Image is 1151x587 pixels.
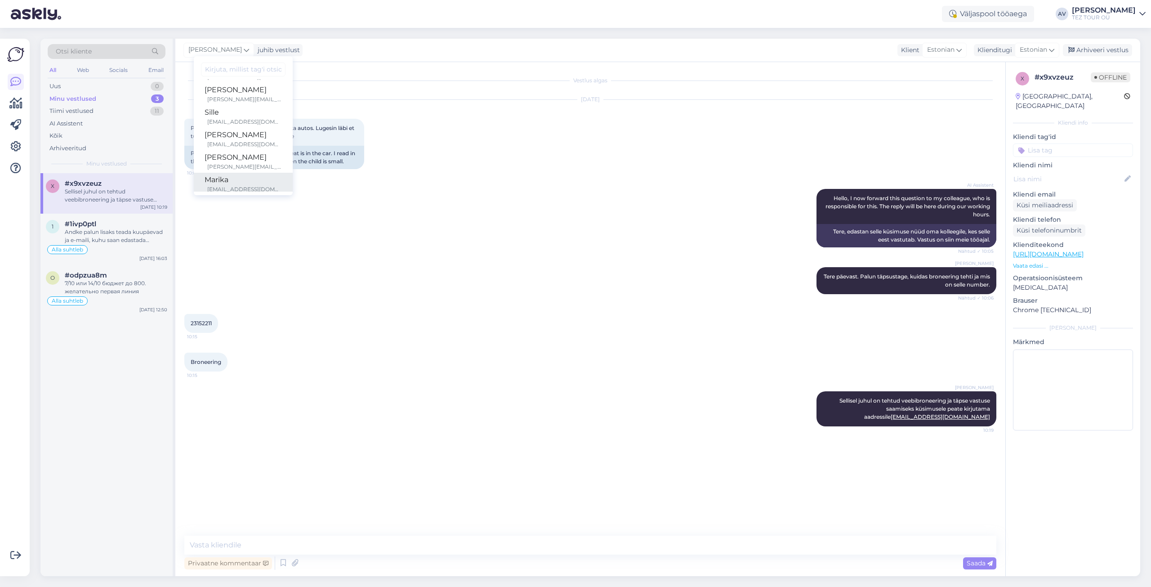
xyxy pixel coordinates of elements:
[139,255,167,262] div: [DATE] 16:03
[191,320,212,327] span: 23152211
[139,306,167,313] div: [DATE] 12:50
[1063,44,1132,56] div: Arhiveeri vestlus
[1013,224,1085,237] div: Küsi telefoninumbrit
[194,83,293,105] a: [PERSON_NAME][PERSON_NAME][EMAIL_ADDRESS][DOMAIN_NAME]
[254,45,300,55] div: juhib vestlust
[184,95,996,103] div: [DATE]
[824,273,991,288] span: Tere päevast. Palun täpsustage, kuidas broneering tehti ja mis on selle number.
[65,271,107,279] span: #odpzua8m
[147,64,165,76] div: Email
[1072,7,1136,14] div: [PERSON_NAME]
[1013,215,1133,224] p: Kliendi telefon
[1072,14,1136,21] div: TEZ TOUR OÜ
[184,557,272,569] div: Privaatne kommentaar
[1013,119,1133,127] div: Kliendi info
[140,204,167,211] div: [DATE] 10:19
[191,358,221,365] span: Broneering
[194,105,293,128] a: Sille[EMAIL_ADDRESS][DOMAIN_NAME]
[205,175,282,185] div: Marika
[942,6,1034,22] div: Väljaspool tööaega
[1013,240,1133,250] p: Klienditeekond
[958,295,994,301] span: Nähtud ✓ 10:06
[1013,199,1077,211] div: Küsi meiliaadressi
[1013,143,1133,157] input: Lisa tag
[205,85,282,95] div: [PERSON_NAME]
[1020,45,1047,55] span: Estonian
[86,160,127,168] span: Minu vestlused
[1056,8,1068,20] div: AV
[187,372,221,379] span: 10:15
[65,279,167,296] div: 7/10 или 14/10 бюджет до 800. желательно первая линия
[187,170,221,176] span: 10:05
[75,64,91,76] div: Web
[52,247,83,252] span: Alla suhtleb
[65,188,167,204] div: Sellisel juhul on tehtud veebibroneering ja täpse vastuse saamiseks küsimusele [PERSON_NAME] kirj...
[49,107,94,116] div: Tiimi vestlused
[1013,305,1133,315] p: Chrome [TECHNICAL_ID]
[207,95,282,103] div: [PERSON_NAME][EMAIL_ADDRESS][DOMAIN_NAME]
[51,183,54,189] span: x
[1013,283,1133,292] p: [MEDICAL_DATA]
[194,128,293,150] a: [PERSON_NAME][EMAIL_ADDRESS][DOMAIN_NAME]
[65,179,102,188] span: #x9xvzeuz
[205,130,282,140] div: [PERSON_NAME]
[1013,273,1133,283] p: Operatsioonisüsteem
[194,173,293,195] a: Marika[EMAIL_ADDRESS][DOMAIN_NAME]
[194,150,293,173] a: [PERSON_NAME][PERSON_NAME][EMAIL_ADDRESS][DOMAIN_NAME]
[891,413,990,420] a: [EMAIL_ADDRESS][DOMAIN_NAME]
[974,45,1012,55] div: Klienditugi
[1013,190,1133,199] p: Kliendi email
[49,144,86,153] div: Arhiveeritud
[50,274,55,281] span: o
[1013,324,1133,332] div: [PERSON_NAME]
[107,64,129,76] div: Socials
[151,94,164,103] div: 3
[1013,296,1133,305] p: Brauser
[825,195,991,218] span: Hello, I now forward this question to my colleague, who is responsible for this. The reply will b...
[49,119,83,128] div: AI Assistent
[1013,250,1084,258] a: [URL][DOMAIN_NAME]
[207,185,282,193] div: [EMAIL_ADDRESS][DOMAIN_NAME]
[1072,7,1146,21] a: [PERSON_NAME]TEZ TOUR OÜ
[49,82,61,91] div: Uus
[65,228,167,244] div: Andke palun lisaks teada kuupäevad ja e-maili, kuhu saan edastada pakkumised.
[967,559,993,567] span: Saada
[151,82,164,91] div: 0
[52,298,83,304] span: Alla suhtleb
[7,46,24,63] img: Askly Logo
[48,64,58,76] div: All
[1021,75,1024,82] span: x
[897,45,919,55] div: Klient
[184,146,364,169] div: Please confirm that the child safety seat is in the car. I read in the market that it is also req...
[1016,92,1124,111] div: [GEOGRAPHIC_DATA], [GEOGRAPHIC_DATA]
[56,47,92,56] span: Otsi kliente
[960,427,994,434] span: 10:19
[52,223,54,230] span: 1
[1013,161,1133,170] p: Kliendi nimi
[958,248,994,255] span: Nähtud ✓ 10:05
[816,224,996,247] div: Tere, edastan selle küsimuse nüüd oma kolleegile, kes selle eest vastutab. Vastus on siin meie tö...
[1091,72,1130,82] span: Offline
[191,125,356,139] span: Palun kinnitage et lapse turvaiste on ka autos. Lugesin läbi et turgis on vaja seda ka kui laps o...
[188,45,242,55] span: [PERSON_NAME]
[150,107,164,116] div: 11
[1035,72,1091,83] div: # x9xvzeuz
[187,333,221,340] span: 10:15
[955,384,994,391] span: [PERSON_NAME]
[1013,132,1133,142] p: Kliendi tag'id
[839,397,991,420] span: Sellisel juhul on tehtud veebibroneering ja täpse vastuse saamiseks küsimusele peate kirjutama aa...
[960,182,994,188] span: AI Assistent
[184,76,996,85] div: Vestlus algas
[201,63,286,76] input: Kirjuta, millist tag'i otsid
[65,220,96,228] span: #1ivp0ptl
[205,152,282,163] div: [PERSON_NAME]
[1013,174,1123,184] input: Lisa nimi
[927,45,955,55] span: Estonian
[207,140,282,148] div: [EMAIL_ADDRESS][DOMAIN_NAME]
[207,163,282,171] div: [PERSON_NAME][EMAIL_ADDRESS][DOMAIN_NAME]
[1013,337,1133,347] p: Märkmed
[49,94,96,103] div: Minu vestlused
[207,118,282,126] div: [EMAIL_ADDRESS][DOMAIN_NAME]
[49,131,62,140] div: Kõik
[1013,262,1133,270] p: Vaata edasi ...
